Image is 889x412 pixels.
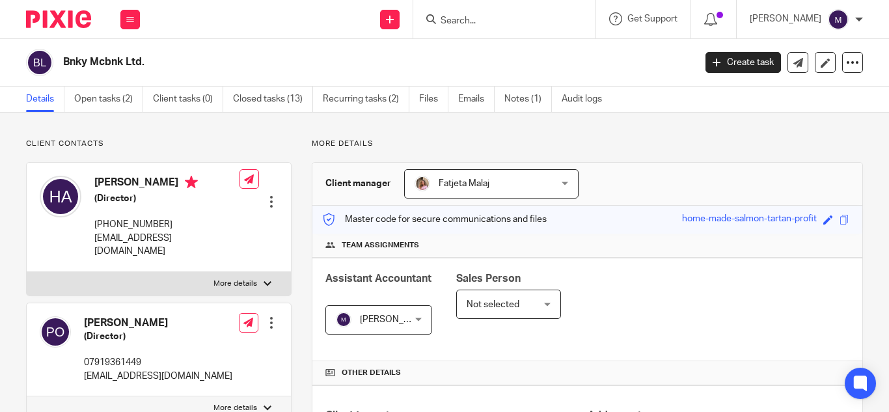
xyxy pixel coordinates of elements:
a: Closed tasks (13) [233,87,313,112]
a: Client tasks (0) [153,87,223,112]
img: svg%3E [828,9,849,30]
p: [EMAIL_ADDRESS][DOMAIN_NAME] [94,232,239,258]
img: svg%3E [336,312,351,327]
a: Audit logs [562,87,612,112]
span: Not selected [467,300,519,309]
p: [PHONE_NUMBER] [94,218,239,231]
img: Pixie [26,10,91,28]
span: [PERSON_NAME] [360,315,431,324]
h3: Client manager [325,177,391,190]
span: Fatjeta Malaj [439,179,489,188]
a: Recurring tasks (2) [323,87,409,112]
span: Team assignments [342,240,419,251]
span: Get Support [627,14,677,23]
p: [PERSON_NAME] [750,12,821,25]
img: svg%3E [40,176,81,217]
a: Emails [458,87,495,112]
p: [EMAIL_ADDRESS][DOMAIN_NAME] [84,370,232,383]
a: Notes (1) [504,87,552,112]
img: svg%3E [40,316,71,348]
h4: [PERSON_NAME] [94,176,239,192]
p: 07919361449 [84,356,232,369]
a: Open tasks (2) [74,87,143,112]
i: Primary [185,176,198,189]
a: Create task [705,52,781,73]
p: More details [312,139,863,149]
p: Master code for secure communications and files [322,213,547,226]
span: Assistant Accountant [325,273,431,284]
div: home-made-salmon-tartan-profit [682,212,817,227]
h2: Bnky Mcbnk Ltd. [63,55,562,69]
p: Client contacts [26,139,292,149]
img: MicrosoftTeams-image%20(5).png [415,176,430,191]
p: More details [213,279,257,289]
h4: [PERSON_NAME] [84,316,232,330]
input: Search [439,16,556,27]
img: svg%3E [26,49,53,76]
h5: (Director) [94,192,239,205]
span: Other details [342,368,401,378]
span: Sales Person [456,273,521,284]
h5: (Director) [84,330,232,343]
a: Files [419,87,448,112]
a: Details [26,87,64,112]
